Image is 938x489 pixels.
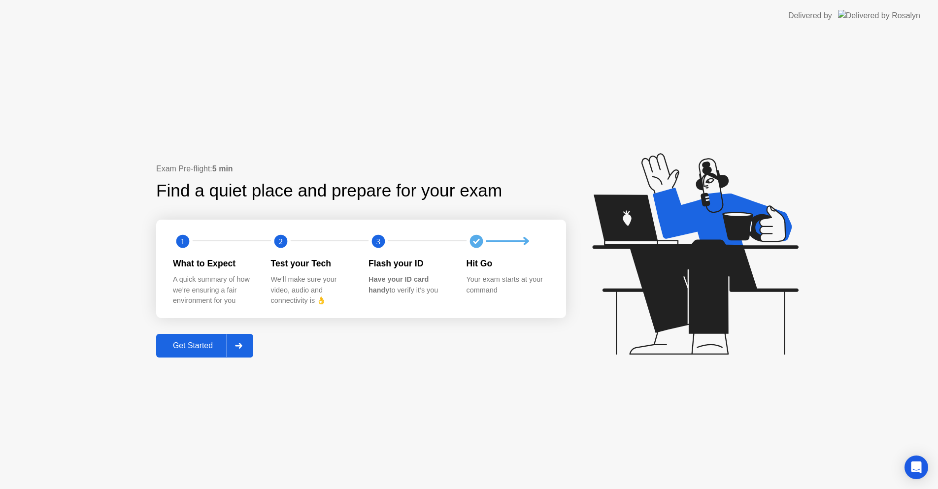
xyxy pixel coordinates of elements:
text: 2 [278,236,282,246]
text: 3 [376,236,380,246]
div: We’ll make sure your video, audio and connectivity is 👌 [271,274,353,306]
div: A quick summary of how we’re ensuring a fair environment for you [173,274,255,306]
div: Open Intercom Messenger [904,456,928,479]
img: Delivered by Rosalyn [838,10,920,21]
b: 5 min [212,164,233,173]
div: Flash your ID [368,257,451,270]
div: Test your Tech [271,257,353,270]
div: Get Started [159,341,227,350]
div: What to Expect [173,257,255,270]
b: Have your ID card handy [368,275,429,294]
div: Your exam starts at your command [467,274,549,295]
button: Get Started [156,334,253,358]
div: to verify it’s you [368,274,451,295]
div: Hit Go [467,257,549,270]
div: Exam Pre-flight: [156,163,566,175]
text: 1 [181,236,185,246]
div: Delivered by [788,10,832,22]
div: Find a quiet place and prepare for your exam [156,178,503,204]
